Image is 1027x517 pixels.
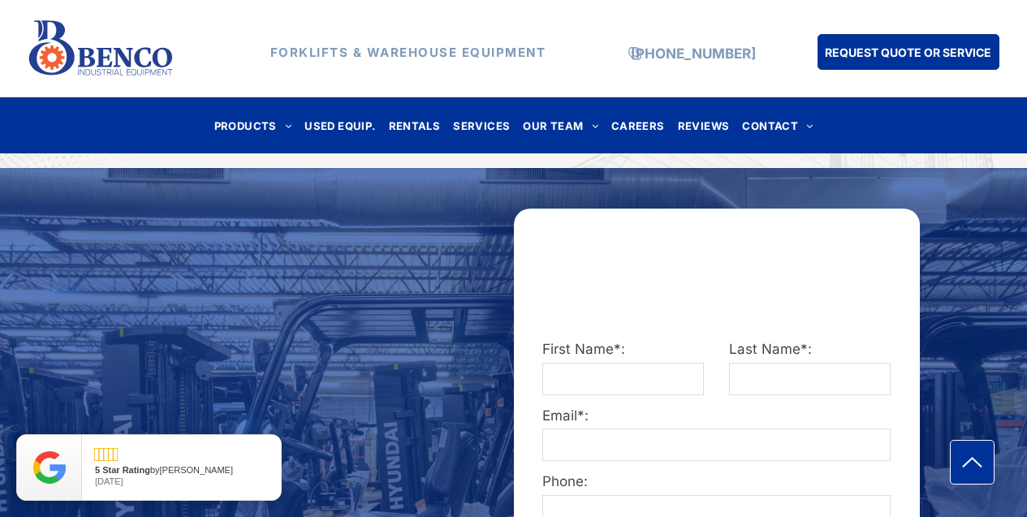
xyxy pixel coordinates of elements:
a: CONTACT [736,114,819,136]
label: Last Name*: [729,339,890,360]
a: RENTALS [382,114,447,136]
span: by [95,466,268,477]
span: [PERSON_NAME] [159,464,230,476]
span: Star Rating [102,464,149,476]
li:  [93,445,113,464]
a: USED EQUIP. [298,114,382,136]
a: OUR TEAM [516,114,605,136]
label: Email*: [542,406,890,427]
a: [PHONE_NUMBER] [631,45,756,62]
li:  [110,445,130,464]
label: Phone: [542,472,890,493]
strong: FORKLIFTS & WAREHOUSE EQUIPMENT [270,45,546,60]
a: CAREERS [605,114,671,136]
img: Review Rating [33,451,66,484]
a: SERVICES [447,114,516,136]
span: [DATE] [95,476,123,488]
a: REVIEWS [671,114,736,136]
li:  [127,445,147,464]
a: REQUEST QUOTE OR SERVICE [818,34,999,70]
a: PRODUCTS [208,114,299,136]
span: REQUEST QUOTE OR SERVICE [825,37,991,67]
li:  [145,445,164,464]
span: 5 [95,464,100,476]
label: First Name*: [542,339,703,360]
li:  [162,445,181,464]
